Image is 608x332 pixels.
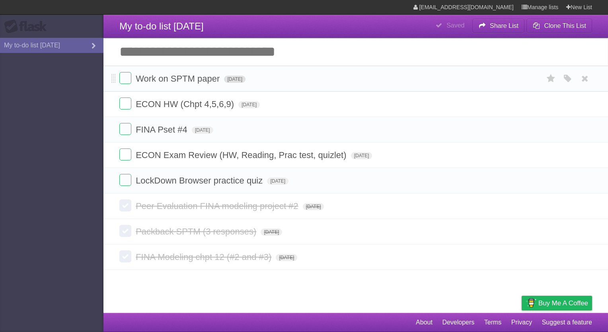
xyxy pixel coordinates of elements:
span: [DATE] [303,203,324,210]
label: Done [119,98,131,109]
a: Developers [442,315,474,330]
span: [DATE] [192,127,213,134]
button: Clone This List [526,19,592,33]
label: Done [119,148,131,160]
b: Share List [490,22,518,29]
span: FINA Pset #4 [136,125,189,135]
a: Buy me a coffee [522,296,592,311]
span: [DATE] [238,101,260,108]
img: Buy me a coffee [526,296,536,310]
label: Done [119,123,131,135]
span: ECON Exam Review (HW, Reading, Prac test, quizlet) [136,150,348,160]
b: Clone This List [544,22,586,29]
span: [DATE] [224,76,246,83]
span: [DATE] [276,254,297,261]
span: Packback SPTM (3 responses) [136,227,258,236]
button: Share List [472,19,525,33]
label: Done [119,72,131,84]
div: Flask [4,20,52,34]
a: Suggest a feature [542,315,592,330]
label: Star task [544,72,559,85]
span: Peer Evaluation FINA modeling project #2 [136,201,300,211]
span: Work on SPTM paper [136,74,222,84]
b: Saved [446,22,464,29]
label: Done [119,199,131,211]
label: Done [119,250,131,262]
span: [DATE] [351,152,372,159]
label: Done [119,174,131,186]
span: LockDown Browser practice quiz [136,176,265,186]
a: Terms [484,315,502,330]
span: My to-do list [DATE] [119,21,204,31]
span: [DATE] [261,228,282,236]
a: Privacy [511,315,532,330]
a: About [416,315,433,330]
span: [DATE] [267,178,288,185]
span: Buy me a coffee [538,296,588,310]
span: FINA Modeling chpt 12 (#2 and #3) [136,252,273,262]
span: ECON HW (Chpt 4,5,6,9) [136,99,236,109]
label: Done [119,225,131,237]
